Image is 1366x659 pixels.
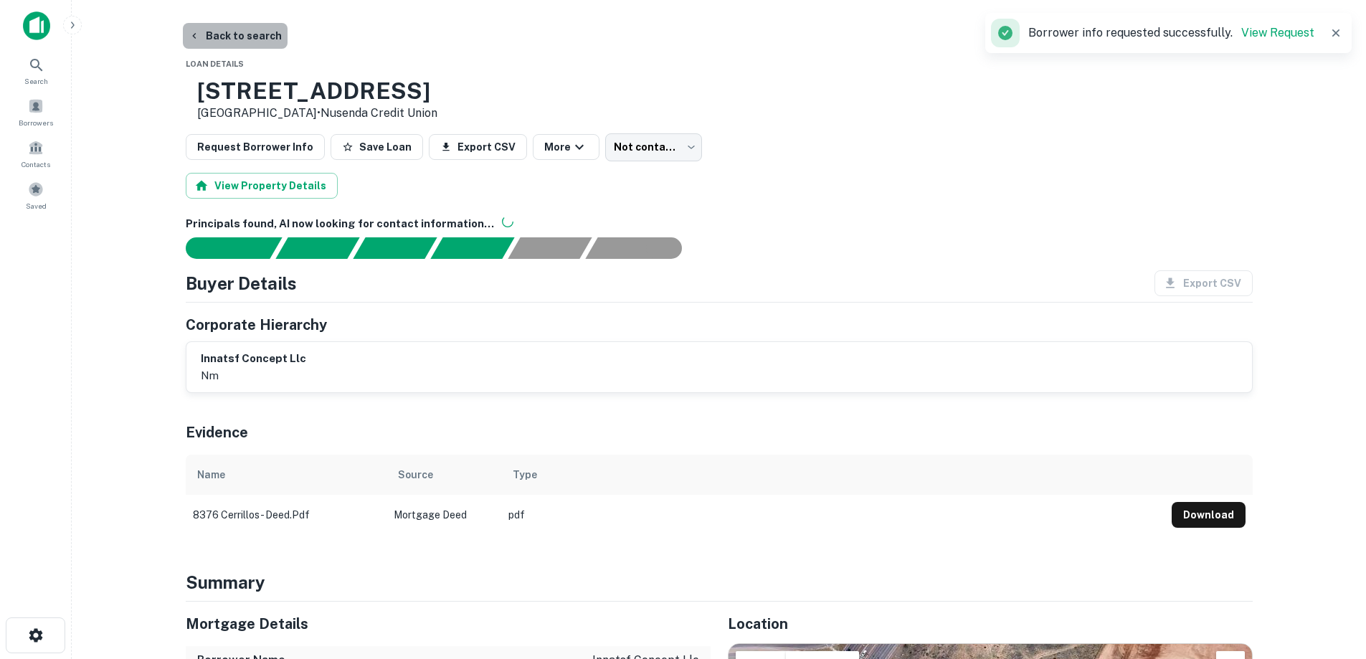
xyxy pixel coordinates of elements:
p: nm [201,367,306,384]
iframe: Chat Widget [1294,544,1366,613]
a: Borrowers [4,93,67,131]
img: capitalize-icon.png [23,11,50,40]
span: Saved [26,200,47,212]
a: Search [4,51,67,90]
div: Principals found, AI now looking for contact information... [430,237,514,259]
h6: innatsf concept llc [201,351,306,367]
div: Your request is received and processing... [275,237,359,259]
a: View Request [1241,26,1314,39]
button: Export CSV [429,134,527,160]
span: Search [24,75,48,87]
div: scrollable content [186,455,1253,535]
h5: Mortgage Details [186,613,711,635]
div: Name [197,466,225,483]
h4: Buyer Details [186,270,297,296]
div: AI fulfillment process complete. [586,237,699,259]
button: Back to search [183,23,288,49]
td: pdf [501,495,1165,535]
h4: Summary [186,569,1253,595]
button: Request Borrower Info [186,134,325,160]
button: More [533,134,599,160]
h3: [STREET_ADDRESS] [197,77,437,105]
h5: Corporate Hierarchy [186,314,327,336]
th: Source [386,455,501,495]
td: Mortgage Deed [386,495,501,535]
p: [GEOGRAPHIC_DATA] • [197,105,437,122]
h5: Location [728,613,1253,635]
div: Source [398,466,433,483]
div: Principals found, still searching for contact information. This may take time... [508,237,592,259]
th: Name [186,455,386,495]
div: Type [513,466,537,483]
a: Contacts [4,134,67,173]
h6: Principals found, AI now looking for contact information... [186,216,1253,232]
div: Not contacted [605,133,702,161]
div: Sending borrower request to AI... [169,237,276,259]
span: Borrowers [19,117,53,128]
a: Saved [4,176,67,214]
button: Download [1172,502,1246,528]
span: Contacts [22,158,50,170]
td: 8376 cerrillos - deed.pdf [186,495,386,535]
h5: Evidence [186,422,248,443]
th: Type [501,455,1165,495]
button: Save Loan [331,134,423,160]
p: Borrower info requested successfully. [1028,24,1314,42]
span: Loan Details [186,60,244,68]
a: Nusenda Credit Union [321,106,437,120]
button: View Property Details [186,173,338,199]
div: Documents found, AI parsing details... [353,237,437,259]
